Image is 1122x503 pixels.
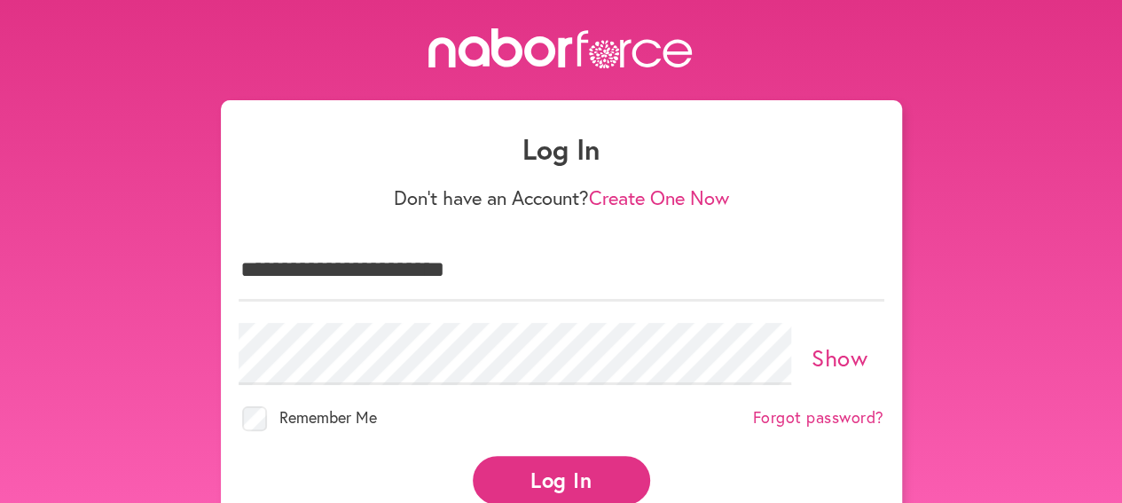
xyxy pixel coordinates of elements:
[239,132,884,166] h1: Log In
[589,185,729,210] a: Create One Now
[279,406,377,428] span: Remember Me
[239,186,884,209] p: Don't have an Account?
[753,408,884,428] a: Forgot password?
[812,342,867,373] a: Show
